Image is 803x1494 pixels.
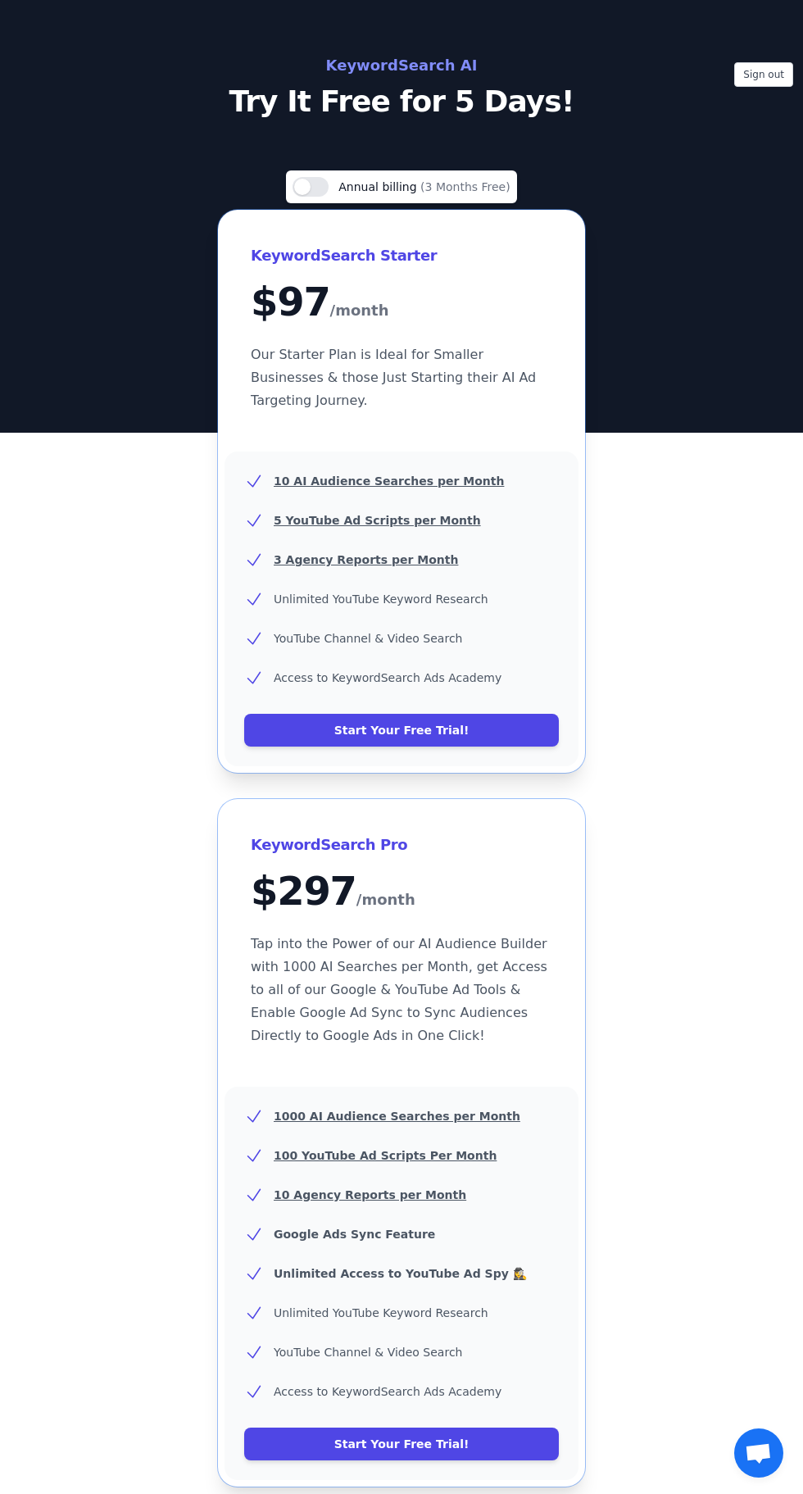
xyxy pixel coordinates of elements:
span: Access to KeywordSearch Ads Academy [274,671,501,684]
span: Annual billing [338,180,420,193]
span: Our Starter Plan is Ideal for Smaller Businesses & those Just Starting their AI Ad Targeting Jour... [251,347,536,408]
u: 1000 AI Audience Searches per Month [274,1110,520,1123]
span: Unlimited YouTube Keyword Research [274,593,488,606]
u: 10 Agency Reports per Month [274,1188,466,1201]
b: Unlimited Access to YouTube Ad Spy 🕵️‍♀️ [274,1267,527,1280]
span: /month [330,297,389,324]
u: 10 AI Audience Searches per Month [274,475,504,488]
h2: KeywordSearch AI [126,52,677,79]
a: Open chat [734,1428,783,1478]
b: Google Ads Sync Feature [274,1228,435,1241]
span: (3 Months Free) [420,180,510,193]
u: 100 YouTube Ad Scripts Per Month [274,1149,497,1162]
u: 5 YouTube Ad Scripts per Month [274,514,481,527]
button: Sign out [734,62,793,87]
h3: KeywordSearch Starter [251,243,552,269]
a: Start Your Free Trial! [244,1428,559,1460]
div: $ 297 [251,871,552,913]
h3: KeywordSearch Pro [251,832,552,858]
span: Unlimited YouTube Keyword Research [274,1306,488,1319]
span: YouTube Channel & Video Search [274,632,462,645]
a: Start Your Free Trial! [244,714,559,747]
span: /month [356,887,415,913]
span: Access to KeywordSearch Ads Academy [274,1385,501,1398]
span: YouTube Channel & Video Search [274,1346,462,1359]
u: 3 Agency Reports per Month [274,553,458,566]
div: $ 97 [251,282,552,324]
p: Try It Free for 5 Days! [126,85,677,118]
span: Tap into the Power of our AI Audience Builder with 1000 AI Searches per Month, get Access to all ... [251,936,547,1043]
